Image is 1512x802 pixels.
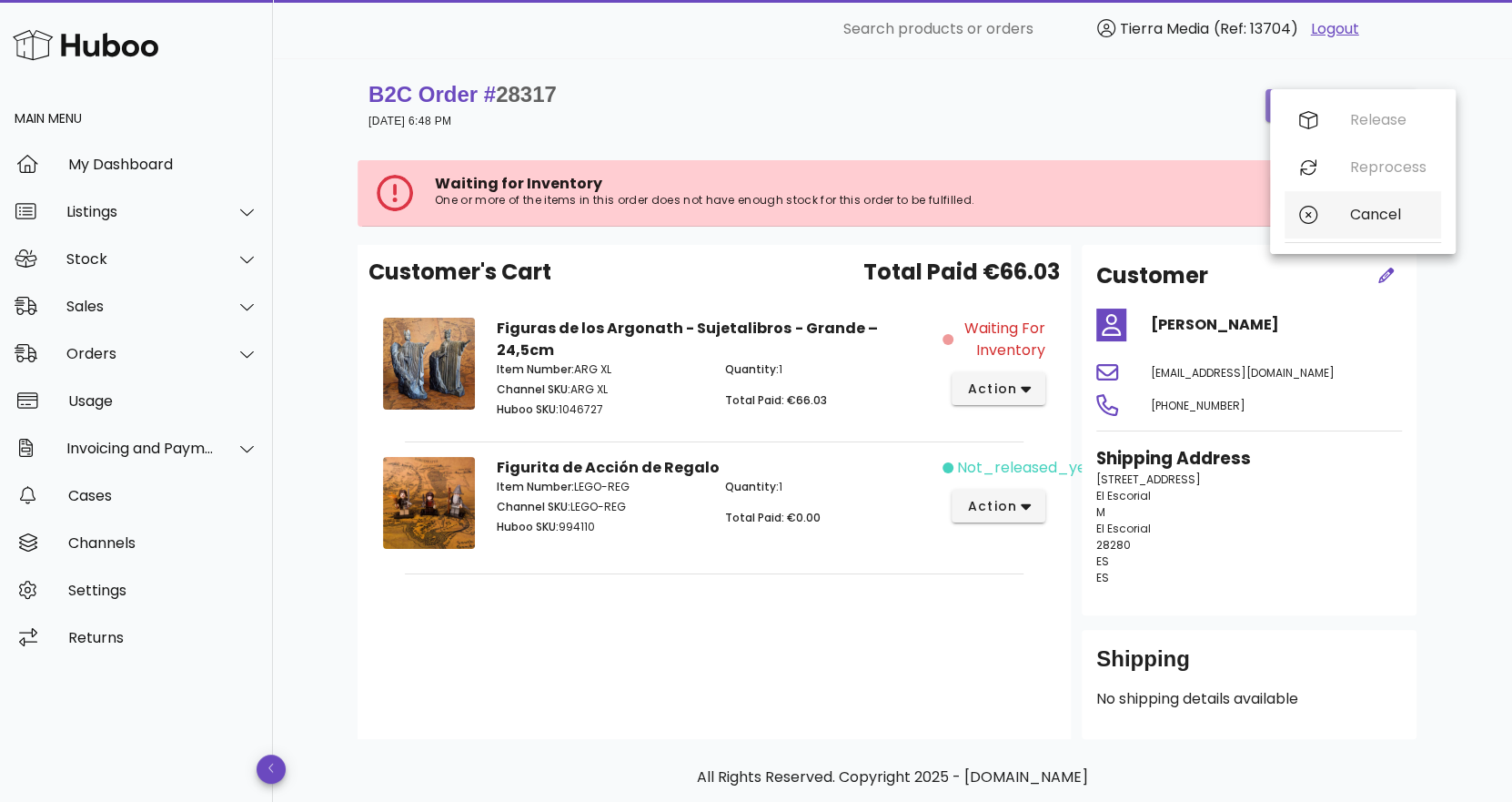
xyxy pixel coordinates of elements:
span: M [1096,504,1105,520]
div: Cases [68,487,258,504]
h3: Shipping Address [1096,446,1402,472]
span: Total Paid: €0.00 [725,510,821,525]
p: All Rights Reserved. Copyright 2025 - [DOMAIN_NAME] [372,766,1413,788]
img: Huboo Logo [13,25,158,65]
div: Listings [66,203,215,220]
div: Channels [68,534,258,552]
p: 994110 [497,519,703,535]
span: (Ref: 13704) [1214,18,1298,39]
strong: Figuras de los Argonath - Sujetalibros - Grande – 24,5cm [497,318,877,360]
div: Invoicing and Payments [66,440,215,457]
div: My Dashboard [68,156,258,173]
p: ARG XL [497,381,703,398]
span: Total Paid €66.03 [863,256,1060,289]
strong: Figurita de Acción de Regalo [497,457,720,478]
button: order actions [1265,89,1416,122]
small: [DATE] 6:48 PM [368,115,451,127]
span: Waiting for Inventory [957,318,1045,361]
p: LEGO-REG [497,479,703,495]
span: Item Number: [497,361,574,377]
span: Waiting for Inventory [435,173,602,194]
span: [EMAIL_ADDRESS][DOMAIN_NAME] [1151,365,1335,381]
h2: Customer [1096,259,1208,292]
span: Total Paid: €66.03 [725,392,827,408]
span: El Escorial [1096,488,1151,503]
button: action [952,490,1045,523]
span: not_released_yet [957,457,1093,479]
span: Huboo SKU: [497,401,559,417]
button: action [952,372,1045,405]
span: Huboo SKU: [497,519,559,534]
span: 28280 [1096,537,1131,553]
span: Channel SKU: [497,381,570,397]
span: [STREET_ADDRESS] [1096,472,1201,487]
div: Usage [68,392,258,410]
p: 1 [725,479,932,495]
span: Item Number: [497,479,574,494]
div: Settings [68,582,258,599]
span: ES [1096,570,1109,585]
span: Tierra Media [1120,18,1209,39]
p: ARG XL [497,361,703,378]
div: Cancel [1350,206,1426,223]
span: Quantity: [725,479,779,494]
span: action [966,497,1017,516]
span: Channel SKU: [497,499,570,514]
div: Sales [66,298,215,315]
span: Customer's Cart [368,256,551,289]
div: Stock [66,250,215,268]
span: action [966,380,1017,399]
h4: [PERSON_NAME] [1151,314,1402,336]
div: Orders [66,345,215,362]
p: LEGO-REG [497,499,703,515]
p: 1 [725,361,932,378]
img: Product Image [383,457,475,549]
a: Logout [1311,18,1359,40]
div: Returns [68,629,258,646]
span: El Escorial [1096,521,1151,536]
p: No shipping details available [1096,688,1402,710]
span: Quantity: [725,361,779,377]
div: Shipping [1096,645,1402,688]
p: One or more of the items in this order does not have enough stock for this order to be fulfilled. [435,193,1078,208]
strong: B2C Order # [368,82,557,107]
span: 28317 [496,82,557,107]
img: Product Image [383,318,475,410]
p: 1046727 [497,401,703,418]
span: [PHONE_NUMBER] [1151,398,1245,413]
span: ES [1096,553,1109,569]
